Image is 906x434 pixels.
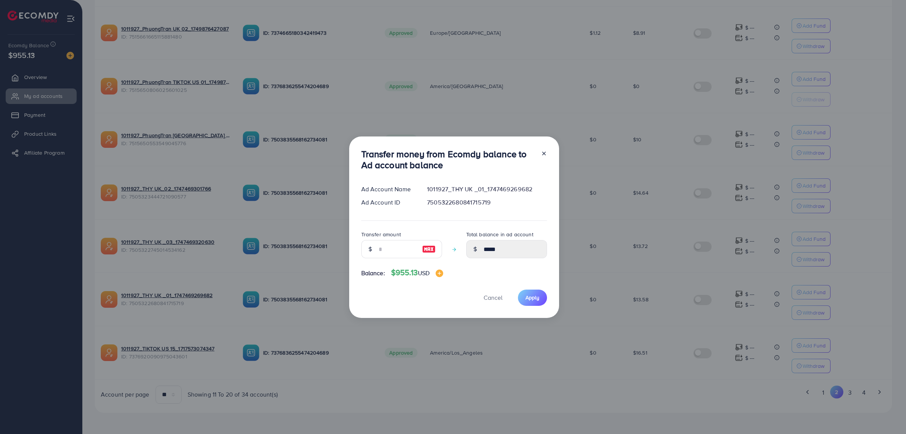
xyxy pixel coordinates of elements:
img: image [422,245,436,254]
span: Cancel [484,293,502,302]
h4: $955.13 [391,268,444,277]
div: 1011927_THY UK _01_1747469269682 [421,185,553,194]
button: Apply [518,290,547,306]
span: USD [418,269,430,277]
label: Transfer amount [361,231,401,238]
label: Total balance in ad account [466,231,533,238]
img: image [436,270,443,277]
div: Ad Account Name [355,185,421,194]
span: Apply [525,294,539,301]
button: Cancel [474,290,512,306]
h3: Transfer money from Ecomdy balance to Ad account balance [361,149,535,170]
iframe: Chat [874,400,900,428]
div: Ad Account ID [355,198,421,207]
span: Balance: [361,269,385,277]
div: 7505322680841715719 [421,198,553,207]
